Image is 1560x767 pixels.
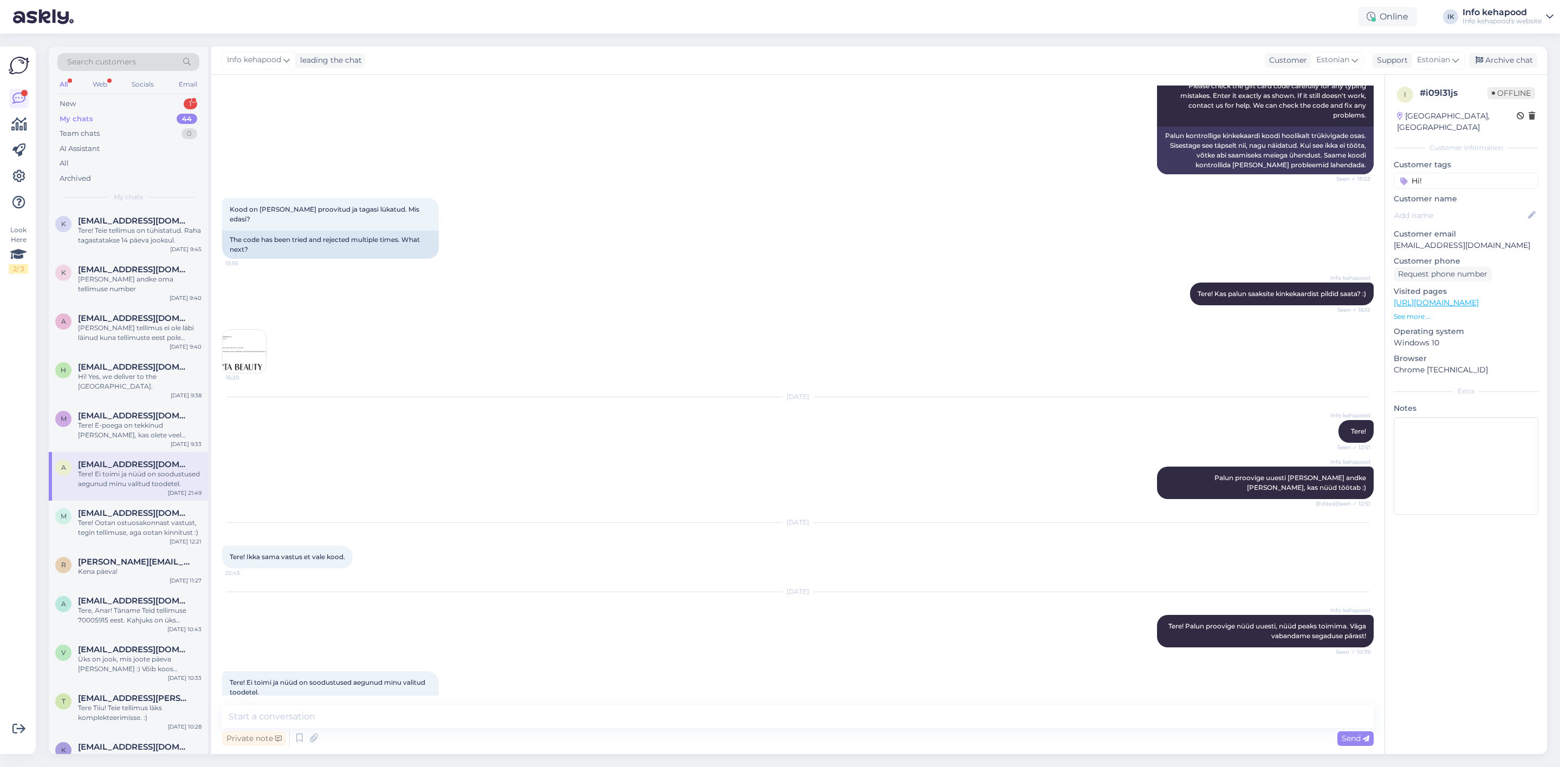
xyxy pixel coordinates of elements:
div: [DATE] 9:40 [170,343,201,351]
span: a [61,600,66,608]
div: 2 / 3 [9,264,28,274]
div: 44 [177,114,197,124]
span: humfanuk@gmail.com [78,362,191,372]
span: Info kehapood [1330,411,1370,419]
span: Tere! Kas palun saaksite kinkekaardist pildid saata? :) [1198,290,1366,298]
span: i [1404,90,1406,99]
span: a [61,463,66,471]
span: maryh@hot.ee [78,411,191,421]
div: AI Assistant [60,143,100,154]
span: Info kehapood [227,54,281,66]
div: [DATE] 11:27 [170,576,201,585]
div: Online [1358,7,1417,27]
div: Info kehapood [1462,8,1542,17]
div: Email [177,77,199,91]
span: anaralijev@gmail.com [78,596,191,606]
span: k [61,220,66,228]
div: [DATE] 9:40 [170,294,201,302]
div: Customer information [1394,143,1538,153]
div: [DATE] 10:33 [168,674,201,682]
span: Tere! Palun proovige nüüd uuesti, nüüd peaks toimima. Väga vabandame segaduse pärast! [1168,622,1368,640]
p: Customer name [1394,193,1538,205]
span: (Edited) Seen ✓ 12:51 [1316,500,1370,508]
span: katlinmikker@gmail.com [78,216,191,226]
div: [DATE] 10:28 [168,723,201,731]
p: Browser [1394,353,1538,364]
a: Info kehapoodInfo kehapood's website [1462,8,1553,25]
div: [DATE] [222,587,1374,596]
p: Customer email [1394,228,1538,240]
div: [DATE] 12:21 [170,537,201,546]
div: Request phone number [1394,267,1492,281]
span: Tere! [1351,427,1366,435]
div: [DATE] 9:33 [171,440,201,448]
div: [GEOGRAPHIC_DATA], [GEOGRAPHIC_DATA] [1397,110,1517,133]
div: Tere! Teie tellimus on tühistatud. Raha tagastatakse 14 päeva jooksul. [78,226,201,245]
span: Offline [1487,87,1535,99]
a: [URL][DOMAIN_NAME] [1394,298,1479,307]
span: rita.m.gyarmati@gmail.com [78,557,191,567]
span: k [61,746,66,754]
div: [DATE] 9:45 [170,245,201,253]
div: Palun kontrollige kinkekaardi koodi hoolikalt trükivigade osas. Sisestage see täpselt nii, nagu n... [1157,127,1374,174]
span: Estonian [1417,54,1450,66]
span: Kood on [PERSON_NAME] proovitud ja tagasi lükatud. Mis edasi? [230,205,421,223]
span: Info kehapood [1330,458,1370,466]
span: v [61,648,66,657]
span: m [61,512,67,520]
div: Extra [1394,386,1538,396]
div: leading the chat [296,55,362,66]
div: New [60,99,76,109]
div: Look Here [9,225,28,274]
span: m [61,415,67,423]
div: The code has been tried and rejected multiple times. What next? [222,231,439,259]
div: Archive chat [1469,53,1537,68]
div: Archived [60,173,91,184]
div: [PERSON_NAME] tellimus ei ole läbi läinud kuna tellimuste eest pole tasutud. :) [78,323,201,343]
div: Private note [222,731,286,746]
span: Estonian [1316,54,1349,66]
div: Socials [129,77,156,91]
span: h [61,366,66,374]
p: Customer phone [1394,255,1538,267]
div: My chats [60,114,93,124]
div: [DATE] [222,392,1374,402]
span: Seen ✓ 15:53 [1330,175,1370,183]
div: Customer [1265,55,1307,66]
span: Palun proovige uuesti [PERSON_NAME] andke [PERSON_NAME], kas nüüd töötab :) [1214,474,1368,491]
p: Notes [1394,403,1538,414]
span: tiiu.riismandel@gmail.com [78,693,191,703]
span: 15:55 [225,259,266,267]
div: 1 [184,99,197,109]
img: Askly Logo [9,55,29,76]
div: Team chats [60,128,100,139]
span: annelimusto@gmail.com [78,313,191,323]
div: Hi! Yes, we deliver to the [GEOGRAPHIC_DATA]. [78,372,201,391]
span: 16:20 [226,373,266,382]
span: a [61,317,66,325]
div: [DATE] 9:38 [171,391,201,399]
span: r [61,561,66,569]
div: Web [90,77,109,91]
p: Operating system [1394,326,1538,337]
span: t [62,697,66,705]
div: Info kehapood's website [1462,17,1542,25]
span: Info kehapood [1330,606,1370,614]
p: Chrome [TECHNICAL_ID] [1394,364,1538,376]
span: Info kehapood [1330,274,1370,282]
p: [EMAIL_ADDRESS][DOMAIN_NAME] [1394,240,1538,251]
div: Tere Tiiu! Teie tellimus läks komplekteerimisse. :) [78,703,201,723]
input: Add a tag [1394,173,1538,189]
div: All [60,158,69,169]
div: [DATE] 21:49 [168,489,201,497]
p: Customer tags [1394,159,1538,171]
div: Tere, Anar! Täname Teid tellimuse 70005915 eest. Kahjuks on üks [PERSON_NAME] tellimusest hetkel ... [78,606,201,625]
div: Kena päeva! [78,567,201,576]
span: Seen ✓ 16:12 [1330,306,1370,314]
div: 0 [181,128,197,139]
span: virgeaug@gmail.com [78,645,191,654]
p: Windows 10 [1394,337,1538,349]
div: All [57,77,70,91]
span: annelimusto@gmail.com [78,460,191,469]
div: Tere! Ootan ostuosakonnast vastust, tegin tellimuse, aga ootan kinnitust :) [78,518,201,537]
